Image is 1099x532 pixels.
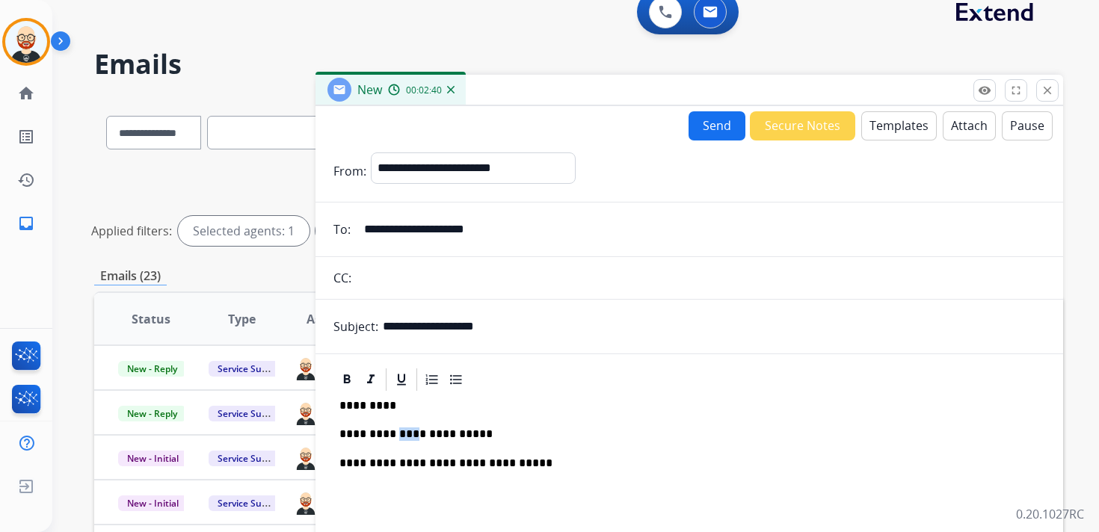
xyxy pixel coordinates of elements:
[91,222,172,240] p: Applied filters:
[5,21,47,63] img: avatar
[445,368,467,391] div: Bullet List
[861,111,937,140] button: Templates
[17,214,35,232] mat-icon: inbox
[978,84,991,97] mat-icon: remove_red_eye
[118,406,186,421] span: New - Reply
[294,489,318,515] img: agent-avatar
[118,451,188,466] span: New - Initial
[1002,111,1053,140] button: Pause
[307,310,359,328] span: Assignee
[333,162,366,180] p: From:
[294,400,318,425] img: agent-avatar
[132,310,170,328] span: Status
[294,355,318,380] img: agent-avatar
[750,111,855,140] button: Secure Notes
[94,49,1063,79] h2: Emails
[178,216,310,246] div: Selected agents: 1
[689,111,745,140] button: Send
[943,111,996,140] button: Attach
[209,451,294,466] span: Service Support
[294,445,318,470] img: agent-avatar
[209,406,294,421] span: Service Support
[421,368,443,391] div: Ordered List
[333,269,351,287] p: CC:
[1009,84,1023,97] mat-icon: fullscreen
[118,361,186,377] span: New - Reply
[1016,505,1084,523] p: 0.20.1027RC
[360,368,382,391] div: Italic
[209,495,294,511] span: Service Support
[336,368,358,391] div: Bold
[17,128,35,146] mat-icon: list_alt
[209,361,294,377] span: Service Support
[333,318,378,335] p: Subject:
[118,495,188,511] span: New - Initial
[228,310,256,328] span: Type
[17,84,35,102] mat-icon: home
[357,81,382,98] span: New
[390,368,413,391] div: Underline
[1041,84,1054,97] mat-icon: close
[333,220,351,238] p: To:
[94,267,167,285] p: Emails (23)
[406,84,442,96] span: 00:02:40
[17,171,35,189] mat-icon: history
